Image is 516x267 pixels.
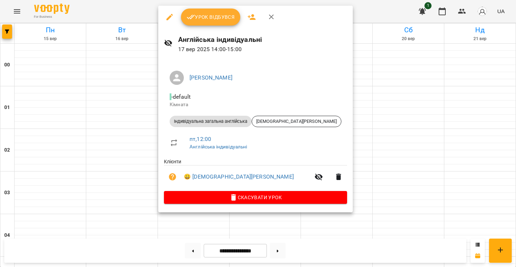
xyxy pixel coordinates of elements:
[170,193,341,202] span: Скасувати Урок
[170,101,341,108] p: Кімната
[184,173,294,181] a: 😀 [DEMOGRAPHIC_DATA][PERSON_NAME]
[190,136,211,142] a: пт , 12:00
[190,74,232,81] a: [PERSON_NAME]
[164,158,347,191] ul: Клієнти
[181,9,241,26] button: Урок відбувся
[178,34,347,45] h6: Англійська індивідуальні
[170,118,252,125] span: Індивідуальна загальна англійська
[252,116,341,127] div: [DEMOGRAPHIC_DATA][PERSON_NAME]
[252,118,341,125] span: [DEMOGRAPHIC_DATA][PERSON_NAME]
[164,168,181,185] button: Візит ще не сплачено. Додати оплату?
[178,45,347,54] p: 17 вер 2025 14:00 - 15:00
[187,13,235,21] span: Урок відбувся
[164,191,347,204] button: Скасувати Урок
[190,144,247,149] a: Англійська індивідуальні
[170,93,192,100] span: - default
